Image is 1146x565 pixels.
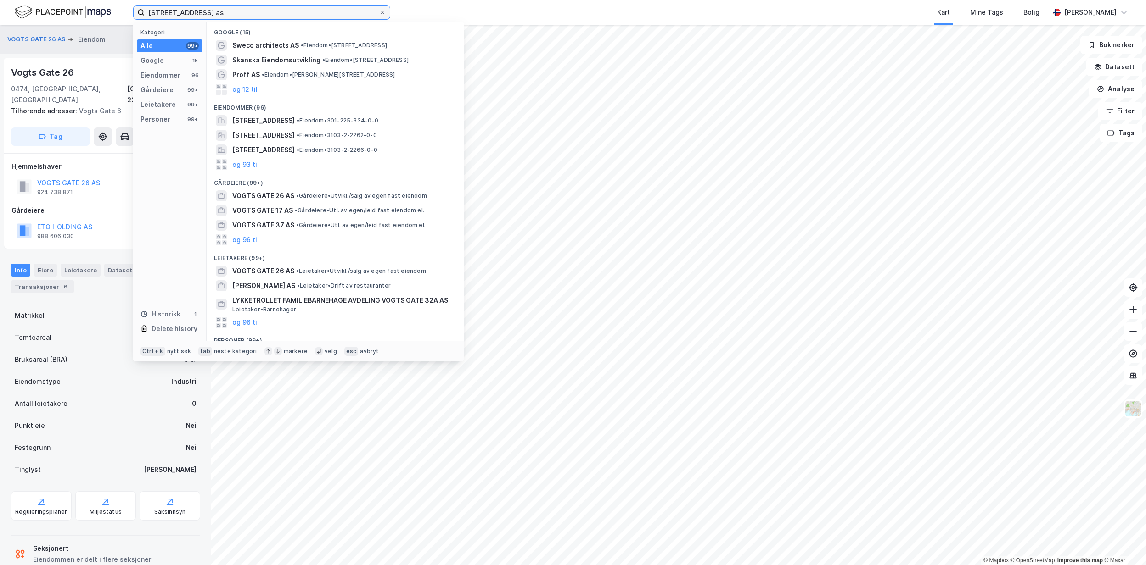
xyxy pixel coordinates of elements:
div: 0 [192,398,197,409]
div: Punktleie [15,420,45,431]
span: • [296,222,299,228]
div: [PERSON_NAME] [144,464,197,475]
div: Kart [937,7,950,18]
span: [STREET_ADDRESS] [232,115,295,126]
div: Datasett [104,264,139,277]
div: Delete history [152,323,197,334]
div: Eiendommer (96) [207,97,464,113]
span: • [262,71,264,78]
span: • [297,282,300,289]
span: VOGTS GATE 37 AS [232,220,294,231]
button: Filter [1098,102,1142,120]
span: LYKKETROLLET FAMILIEBARNEHAGE AVDELING VOGTS GATE 32A AS [232,295,453,306]
div: 0474, [GEOGRAPHIC_DATA], [GEOGRAPHIC_DATA] [11,83,127,105]
span: VOGTS GATE 26 AS [232,266,294,277]
div: neste kategori [214,348,257,355]
img: Z [1124,400,1142,417]
div: [GEOGRAPHIC_DATA], 225/334 [127,83,200,105]
div: Tomteareal [15,332,51,343]
div: 1 [191,310,199,318]
button: og 12 til [232,84,258,95]
div: Matrikkel [15,310,45,321]
div: Alle [140,40,153,51]
span: • [297,117,299,124]
span: • [322,56,325,63]
button: og 93 til [232,159,259,170]
span: Eiendom • 3103-2-2266-0-0 [297,146,377,154]
div: avbryt [360,348,379,355]
div: 99+ [186,42,199,50]
div: Mine Tags [970,7,1003,18]
div: Nei [186,420,197,431]
span: Proff AS [232,69,260,80]
div: Historikk [140,309,180,320]
div: Eiendom [78,34,106,45]
div: Personer [140,114,170,125]
span: Leietaker • Barnehager [232,306,296,313]
div: Seksjonert [33,543,151,554]
img: logo.f888ab2527a4732fd821a326f86c7f29.svg [15,4,111,20]
div: 99+ [186,101,199,108]
div: 96 [191,72,199,79]
button: Bokmerker [1080,36,1142,54]
span: Leietaker • Utvikl./salg av egen fast eiendom [296,267,426,275]
div: Kategori [140,29,202,36]
a: OpenStreetMap [1011,557,1055,564]
div: tab [198,347,212,356]
span: Eiendom • 301-225-334-0-0 [297,117,378,124]
button: Datasett [1086,58,1142,76]
div: Gårdeiere [11,205,200,216]
div: Saksinnsyn [154,508,186,515]
button: og 96 til [232,234,259,245]
div: Transaksjoner [11,280,74,293]
div: esc [344,347,359,356]
span: • [297,132,299,138]
span: Eiendom • [STREET_ADDRESS] [301,42,387,49]
div: Eiendommen er delt i flere seksjoner [33,554,151,565]
div: Tinglyst [15,464,41,475]
span: [STREET_ADDRESS] [232,144,295,155]
span: Eiendom • 3103-2-2262-0-0 [297,132,377,139]
div: Leietakere [140,99,176,110]
div: Leietakere (99+) [207,247,464,264]
div: Eiere [34,264,57,277]
a: Mapbox [983,557,1009,564]
div: Personer (99+) [207,330,464,346]
div: 99+ [186,116,199,123]
div: Bolig [1023,7,1039,18]
span: Gårdeiere • Utl. av egen/leid fast eiendom el. [296,222,426,229]
div: Hjemmelshaver [11,161,200,172]
div: Reguleringsplaner [15,508,67,515]
span: • [301,42,303,49]
button: Analyse [1089,80,1142,98]
div: Google [140,55,164,66]
div: 924 738 871 [37,188,73,196]
span: • [295,207,298,214]
div: Eiendommer [140,70,180,81]
span: • [297,146,299,153]
div: 6 [61,282,70,291]
span: Skanska Eiendomsutvikling [232,55,320,66]
span: Eiendom • [STREET_ADDRESS] [322,56,409,64]
span: • [296,192,299,199]
div: nytt søk [167,348,191,355]
span: VOGTS GATE 17 AS [232,205,293,216]
div: Vogts Gate 26 [11,65,75,80]
span: Gårdeiere • Utl. av egen/leid fast eiendom el. [295,207,424,214]
div: Miljøstatus [90,508,122,515]
span: Sweco architects AS [232,40,299,51]
div: 99+ [186,86,199,94]
div: Bruksareal (BRA) [15,354,67,365]
span: Eiendom • [PERSON_NAME][STREET_ADDRESS] [262,71,395,78]
div: Nei [186,442,197,453]
div: 15 [191,57,199,64]
span: [STREET_ADDRESS] [232,130,295,141]
iframe: Chat Widget [1100,521,1146,565]
span: Leietaker • Drift av restauranter [297,282,391,289]
div: Gårdeiere [140,84,174,95]
div: 988 606 030 [37,233,74,240]
div: Industri [171,376,197,387]
div: Info [11,264,30,277]
div: Gårdeiere (99+) [207,172,464,188]
div: [PERSON_NAME] [1064,7,1117,18]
